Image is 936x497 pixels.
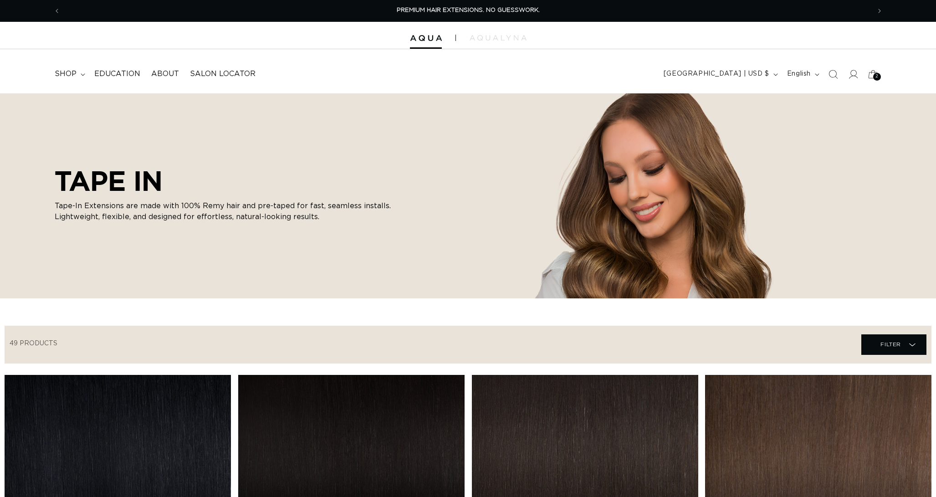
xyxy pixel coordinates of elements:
span: About [151,69,179,79]
span: shop [55,69,77,79]
span: 49 products [10,340,57,347]
a: Education [89,64,146,84]
button: English [782,66,823,83]
img: Aqua Hair Extensions [410,35,442,41]
summary: shop [49,64,89,84]
span: Filter [880,336,901,353]
summary: Search [823,64,843,84]
span: Salon Locator [190,69,256,79]
span: Education [94,69,140,79]
p: Tape-In Extensions are made with 100% Remy hair and pre-taped for fast, seamless installs. Lightw... [55,200,401,222]
h2: TAPE IN [55,165,401,197]
span: [GEOGRAPHIC_DATA] | USD $ [664,69,769,79]
button: [GEOGRAPHIC_DATA] | USD $ [658,66,782,83]
span: 2 [875,73,879,81]
span: PREMIUM HAIR EXTENSIONS. NO GUESSWORK. [397,7,540,13]
button: Next announcement [870,2,890,20]
img: aqualyna.com [470,35,527,41]
summary: Filter [861,334,926,355]
a: Salon Locator [184,64,261,84]
span: English [787,69,811,79]
button: Previous announcement [47,2,67,20]
a: About [146,64,184,84]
